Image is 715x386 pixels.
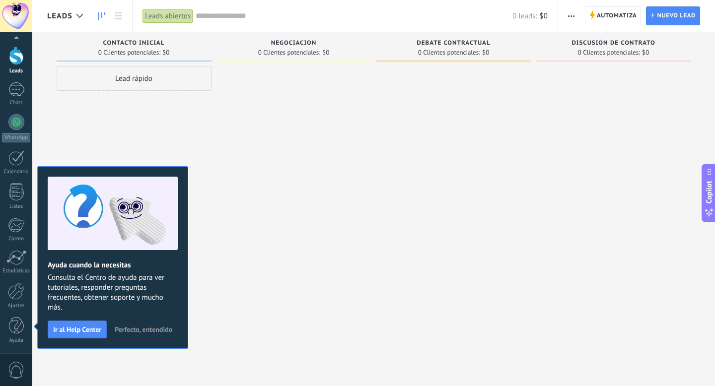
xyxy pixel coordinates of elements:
[2,203,31,210] div: Listas
[572,40,655,47] span: Discusión de contrato
[417,40,490,47] span: Debate contractual
[540,11,548,21] span: $0
[2,100,31,106] div: Chats
[642,50,649,56] span: $0
[704,181,714,204] span: Copilot
[381,40,526,48] div: Debate contractual
[258,50,320,56] span: 0 Clientes potenciales:
[418,50,480,56] span: 0 Clientes potenciales:
[110,6,127,26] a: Lista
[585,6,642,25] a: Automatiza
[103,40,165,47] span: Contacto inicial
[578,50,640,56] span: 0 Clientes potenciales:
[512,11,537,21] span: 0 leads:
[2,68,31,74] div: Leads
[48,260,178,270] h2: Ayuda cuando la necesitas
[57,66,212,91] div: Lead rápido
[48,273,178,313] span: Consulta el Centro de ayuda para ver tutoriales, responder preguntas frecuentes, obtener soporte ...
[2,133,30,142] div: WhatsApp
[115,326,172,333] span: Perfecto, entendido
[48,321,107,338] button: Ir al Help Center
[2,236,31,242] div: Correo
[110,322,177,337] button: Perfecto, entendido
[2,169,31,175] div: Calendario
[2,303,31,309] div: Ajustes
[53,326,101,333] span: Ir al Help Center
[564,6,578,25] button: Más
[541,40,686,48] div: Discusión de contrato
[597,7,637,25] span: Automatiza
[98,50,160,56] span: 0 Clientes potenciales:
[2,268,31,274] div: Estadísticas
[221,40,366,48] div: Negociación
[482,50,489,56] span: $0
[93,6,110,26] a: Leads
[47,11,72,21] span: Leads
[271,40,317,47] span: Negociación
[143,9,193,23] div: Leads abiertos
[322,50,329,56] span: $0
[657,7,696,25] span: Nuevo lead
[62,40,207,48] div: Contacto inicial
[646,6,700,25] a: Nuevo lead
[2,337,31,344] div: Ayuda
[162,50,169,56] span: $0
